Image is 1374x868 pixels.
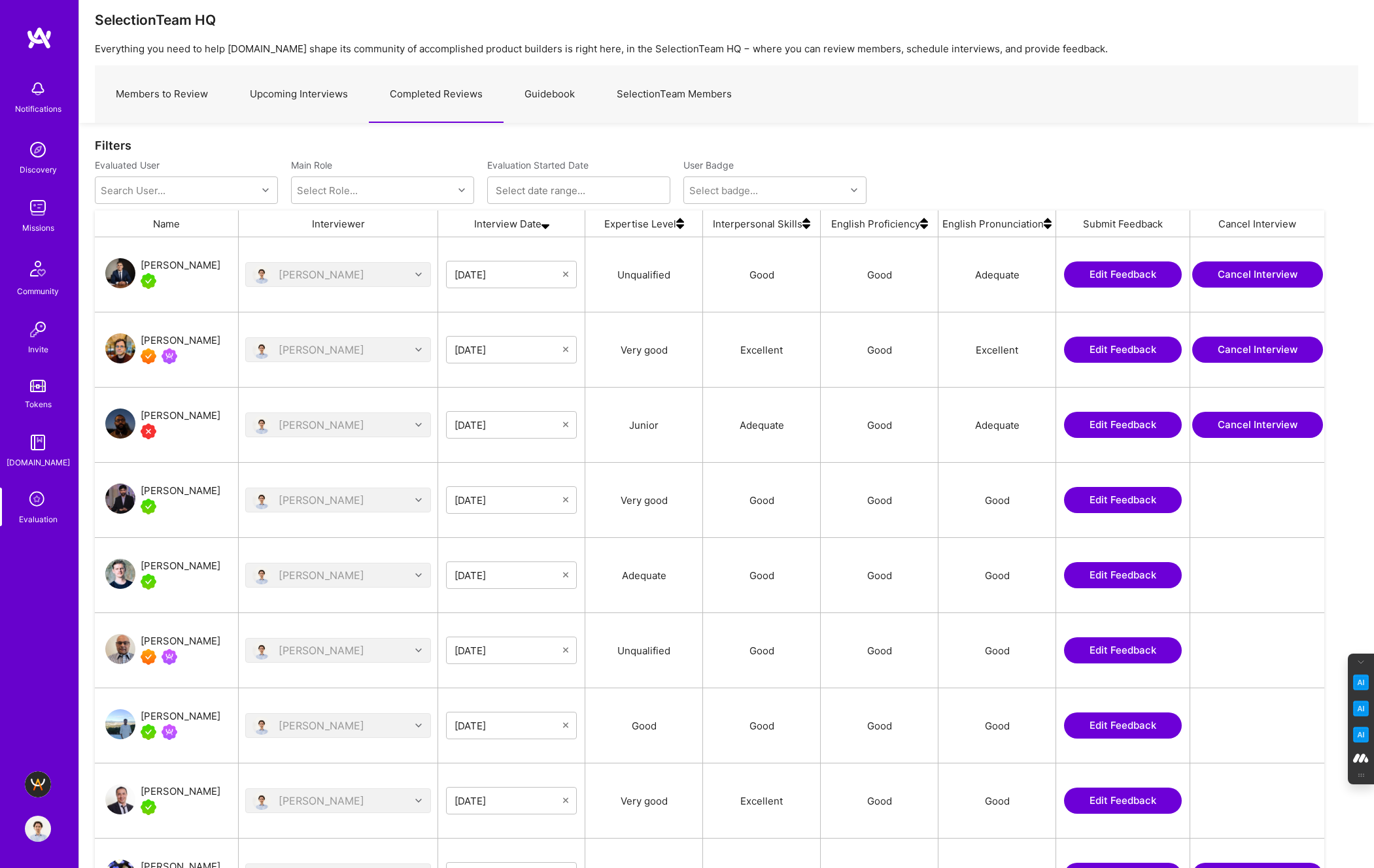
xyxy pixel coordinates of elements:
[938,237,1056,312] div: Adequate
[541,210,549,237] img: descending
[28,342,48,356] div: Invite
[703,538,821,612] div: Good
[105,633,220,667] a: User Avatar[PERSON_NAME]Exceptional A.TeamerBeen on Mission
[141,424,156,439] img: Unqualified
[851,187,857,193] i: icon Chevron
[585,463,703,537] div: Very good
[141,499,156,514] img: A.Teamer in Residence
[105,709,135,739] img: User Avatar
[821,538,938,612] div: Good
[585,210,703,237] div: Expertise Level
[703,237,821,312] div: Good
[141,649,156,665] img: Exceptional A.Teamer
[141,633,220,649] div: [PERSON_NAME]
[938,210,1056,237] div: English Pronunciation
[938,613,1056,688] div: Good
[291,159,474,171] label: Main Role
[455,418,563,431] input: Select Date...
[585,613,703,688] div: Unqualified
[25,76,51,102] img: bell
[1064,261,1182,288] a: Edit Feedback
[17,284,59,298] div: Community
[162,649,177,665] img: Been on Mission
[1064,487,1182,513] a: Edit Feedback
[1192,412,1323,438] button: Cancel Interview
[105,333,220,367] a: User Avatar[PERSON_NAME]Exceptional A.TeamerBeen on Mission
[105,483,220,517] a: User Avatar[PERSON_NAME]A.Teamer in Residence
[676,210,684,237] img: sort
[105,559,135,589] img: User Avatar
[101,184,165,197] div: Search User...
[1064,788,1182,814] button: Edit Feedback
[95,42,1358,56] p: Everything you need to help [DOMAIN_NAME] shape its community of accomplished product builders is...
[821,388,938,462] div: Good
[25,429,51,456] img: guide book
[455,719,563,732] input: Select Date...
[162,724,177,740] img: Been on Mission
[25,195,51,221] img: teamwork
[802,210,810,237] img: sort
[821,613,938,688] div: Good
[141,483,220,499] div: [PERSON_NAME]
[262,187,269,193] i: icon Chevron
[703,763,821,838] div: Excellent
[25,771,51,797] img: A.Team - Grow A.Team's Community & Demand
[689,184,758,197] div: Select badge...
[95,66,229,123] a: Members to Review
[141,558,220,574] div: [PERSON_NAME]
[141,709,220,724] div: [PERSON_NAME]
[1353,675,1369,690] img: Key Point Extractor icon
[26,488,50,512] i: icon SelectionTeam
[455,343,563,356] input: Select Date...
[703,312,821,387] div: Excellent
[585,688,703,763] div: Good
[596,66,753,123] a: SelectionTeam Members
[703,463,821,537] div: Good
[22,816,54,842] a: User Avatar
[22,221,54,235] div: Missions
[1192,261,1323,288] button: Cancel Interview
[141,724,156,740] img: A.Teamer in Residence
[438,210,585,237] div: Interview Date
[938,312,1056,387] div: Excellent
[22,771,54,797] a: A.Team - Grow A.Team's Community & Demand
[1064,712,1182,739] a: Edit Feedback
[920,210,928,237] img: sort
[1064,562,1182,588] a: Edit Feedback
[1064,337,1182,363] button: Edit Feedback
[105,558,220,592] a: User Avatar[PERSON_NAME]A.Teamer in Residence
[585,237,703,312] div: Unqualified
[239,210,438,237] div: Interviewer
[455,268,563,281] input: Select Date...
[821,312,938,387] div: Good
[1044,210,1052,237] img: sort
[585,763,703,838] div: Very good
[20,163,57,176] div: Discovery
[15,102,61,116] div: Notifications
[1064,637,1182,663] button: Edit Feedback
[683,159,734,171] label: User Badge
[938,463,1056,537] div: Good
[487,159,670,171] label: Evaluation Started Date
[496,184,662,197] input: Select date range...
[703,210,821,237] div: Interpersonal Skills
[105,333,135,363] img: User Avatar
[504,66,596,123] a: Guidebook
[455,569,563,582] input: Select Date...
[25,397,52,411] div: Tokens
[703,613,821,688] div: Good
[229,66,369,123] a: Upcoming Interviews
[938,388,1056,462] div: Adequate
[26,26,52,50] img: logo
[1064,412,1182,438] button: Edit Feedback
[821,210,938,237] div: English Proficiency
[703,688,821,763] div: Good
[19,512,58,526] div: Evaluation
[141,799,156,815] img: A.Teamer in Residence
[1192,337,1323,363] button: Cancel Interview
[458,187,465,193] i: icon Chevron
[141,333,220,348] div: [PERSON_NAME]
[1353,701,1369,716] img: Email Tone Analyzer icon
[821,763,938,838] div: Good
